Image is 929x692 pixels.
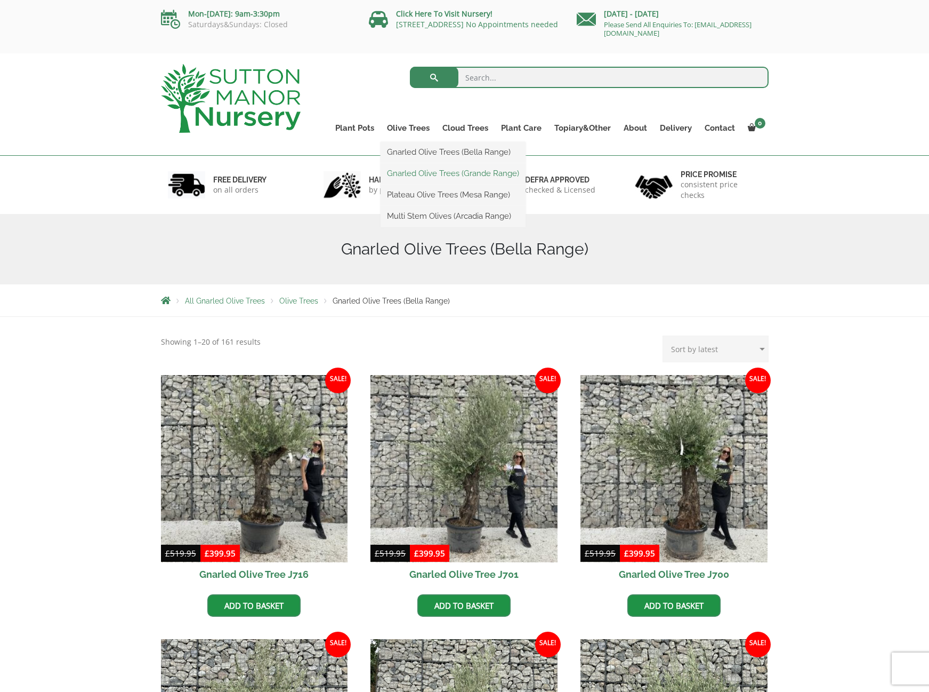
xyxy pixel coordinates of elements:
span: £ [375,548,379,559]
a: Cloud Trees [436,121,495,136]
h6: FREE DELIVERY [213,175,266,185]
p: Showing 1–20 of 161 results [161,336,261,348]
p: Mon-[DATE]: 9am-3:30pm [161,7,353,20]
bdi: 399.95 [205,548,236,559]
span: £ [414,548,419,559]
a: Sale! Gnarled Olive Tree J701 [370,375,558,586]
p: [DATE] - [DATE] [577,7,769,20]
a: 0 [741,121,769,136]
a: Plant Pots [329,121,381,136]
a: Gnarled Olive Trees (Bella Range) [381,144,526,160]
a: Gnarled Olive Trees (Grande Range) [381,165,526,181]
a: Please Send All Enquiries To: [EMAIL_ADDRESS][DOMAIN_NAME] [604,20,752,38]
span: £ [585,548,589,559]
a: Add to basket: “Gnarled Olive Tree J701” [417,594,511,617]
h6: Price promise [681,170,762,179]
span: £ [624,548,629,559]
a: Multi Stem Olives (Arcadia Range) [381,208,526,224]
a: Delivery [653,121,698,136]
bdi: 519.95 [585,548,616,559]
a: [STREET_ADDRESS] No Appointments needed [396,19,558,29]
img: 2.jpg [324,171,361,198]
p: consistent price checks [681,179,762,201]
span: Sale! [745,632,771,657]
a: Sale! Gnarled Olive Tree J700 [580,375,768,586]
a: Plateau Olive Trees (Mesa Range) [381,187,526,203]
span: Sale! [535,368,561,393]
span: Sale! [745,368,771,393]
h2: Gnarled Olive Tree J700 [580,562,768,586]
a: Olive Trees [279,297,318,305]
p: by professionals [369,185,427,195]
span: £ [165,548,170,559]
h2: Gnarled Olive Tree J701 [370,562,558,586]
input: Search... [410,67,769,88]
span: Sale! [325,632,351,657]
h6: hand picked [369,175,427,185]
bdi: 399.95 [624,548,655,559]
a: Add to basket: “Gnarled Olive Tree J700” [627,594,721,617]
a: About [617,121,653,136]
nav: Breadcrumbs [161,296,769,305]
img: 1.jpg [168,171,205,198]
a: Contact [698,121,741,136]
img: 4.jpg [635,169,673,201]
img: logo [161,64,301,133]
a: Olive Trees [381,121,436,136]
img: Gnarled Olive Tree J700 [580,375,768,562]
a: Plant Care [495,121,548,136]
a: Topiary&Other [548,121,617,136]
p: checked & Licensed [525,185,595,195]
a: All Gnarled Olive Trees [185,297,265,305]
a: Click Here To Visit Nursery! [396,9,492,19]
span: 0 [755,118,765,129]
span: £ [205,548,209,559]
a: Sale! Gnarled Olive Tree J716 [161,375,348,586]
h6: Defra approved [525,175,595,185]
p: Saturdays&Sundays: Closed [161,20,353,29]
bdi: 519.95 [165,548,196,559]
img: Gnarled Olive Tree J716 [161,375,348,562]
h2: Gnarled Olive Tree J716 [161,562,348,586]
bdi: 399.95 [414,548,445,559]
h1: Gnarled Olive Trees (Bella Range) [161,240,769,259]
a: Add to basket: “Gnarled Olive Tree J716” [207,594,301,617]
span: Gnarled Olive Trees (Bella Range) [333,297,450,305]
img: Gnarled Olive Tree J701 [370,375,558,562]
span: Sale! [535,632,561,657]
select: Shop order [663,336,769,362]
span: Sale! [325,368,351,393]
bdi: 519.95 [375,548,406,559]
p: on all orders [213,185,266,195]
